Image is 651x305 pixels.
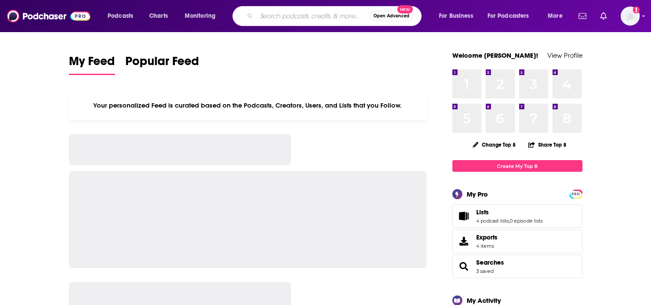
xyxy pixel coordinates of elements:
[179,9,227,23] button: open menu
[487,10,529,22] span: For Podcasters
[621,7,640,26] button: Show profile menu
[476,259,504,266] a: Searches
[476,233,497,241] span: Exports
[452,230,582,253] a: Exports
[467,296,501,305] div: My Activity
[125,54,199,75] a: Popular Feed
[621,7,640,26] span: Logged in as ABolliger
[467,190,488,198] div: My Pro
[125,54,199,74] span: Popular Feed
[476,208,543,216] a: Lists
[633,7,640,13] svg: Add a profile image
[548,10,563,22] span: More
[149,10,168,22] span: Charts
[571,190,581,197] a: PRO
[370,11,413,21] button: Open AdvancedNew
[468,139,521,150] button: Change Top 8
[575,9,590,23] a: Show notifications dropdown
[241,6,430,26] div: Search podcasts, credits, & more...
[510,218,543,224] a: 0 episode lists
[452,51,538,59] a: Welcome [PERSON_NAME]!
[528,136,567,153] button: Share Top 8
[597,9,610,23] a: Show notifications dropdown
[101,9,144,23] button: open menu
[433,9,484,23] button: open menu
[476,243,497,249] span: 4 items
[144,9,173,23] a: Charts
[476,208,489,216] span: Lists
[571,191,581,197] span: PRO
[476,268,494,274] a: 3 saved
[476,218,509,224] a: 4 podcast lists
[69,54,115,74] span: My Feed
[397,5,413,13] span: New
[455,260,473,272] a: Searches
[547,51,582,59] a: View Profile
[373,14,409,18] span: Open Advanced
[455,235,473,247] span: Exports
[509,218,510,224] span: ,
[455,210,473,222] a: Lists
[185,10,216,22] span: Monitoring
[542,9,573,23] button: open menu
[452,204,582,228] span: Lists
[482,9,542,23] button: open menu
[452,160,582,172] a: Create My Top 8
[621,7,640,26] img: User Profile
[108,10,133,22] span: Podcasts
[7,8,90,24] img: Podchaser - Follow, Share and Rate Podcasts
[439,10,473,22] span: For Business
[69,54,115,75] a: My Feed
[452,255,582,278] span: Searches
[256,9,370,23] input: Search podcasts, credits, & more...
[69,91,427,120] div: Your personalized Feed is curated based on the Podcasts, Creators, Users, and Lists that you Follow.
